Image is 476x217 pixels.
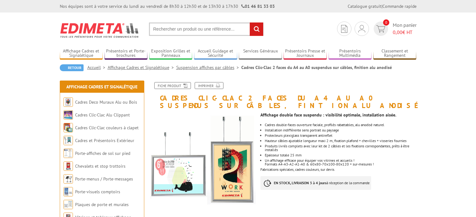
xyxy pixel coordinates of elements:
[260,109,421,196] div: Fabrications spéciales, cadres couleurs, sur devis.
[195,82,223,89] a: Imprimer
[329,48,372,59] a: Présentoirs Multimédia
[250,22,263,36] input: rechercher
[64,123,73,132] img: Cadres Clic-Clac couleurs à clapet
[149,22,264,36] input: Rechercher un produit ou une référence...
[260,176,371,190] p: à réception de la commande
[241,64,392,71] li: Cadres Clic-Clac 2 faces du A4 au A0 suspendus sur câbles, finition alu anodisé
[75,176,133,182] a: Porte-menus / Porte-messages
[64,187,73,196] img: Porte-visuels comptoirs
[87,65,108,70] a: Accueil
[64,110,73,120] img: Cadres Clic-Clac Alu Clippant
[393,22,417,36] span: Mon panier
[194,48,237,59] a: Accueil Guidage et Sécurité
[383,19,389,26] span: 0
[64,136,73,145] img: Cadres et Présentoirs Extérieur
[60,3,275,9] div: Nos équipes sont à votre service du lundi au vendredi de 8h30 à 12h30 et de 13h30 à 17h30
[260,113,416,117] p: Affichage double face suspendu : visibilité optimale, installation aisée.
[75,189,120,195] a: Porte-visuels comptoirs
[64,174,73,184] img: Porte-menus / Porte-messages
[64,200,73,209] img: Plaques de porte et murales
[146,82,421,109] h1: Cadres Clic-Clac 2 faces du A4 au A0 suspendus sur câbles, finition alu anodisé
[265,144,416,152] p: Produits livrés complets avec leur kit de 2 câbles et les fixations correspondantes, prêts à être...
[265,153,416,157] p: Epaisseur totale 25 mm
[373,48,417,59] a: Classement et Rangement
[348,3,417,9] div: |
[376,25,385,32] img: devis rapide
[341,25,347,33] img: devis rapide
[149,48,192,59] a: Exposition Grilles et Panneaux
[105,48,148,59] a: Présentoirs et Porte-brochures
[64,149,73,158] img: Porte-affiches de sol sur pied
[348,3,381,9] a: Catalogue gratuit
[60,48,103,59] a: Affichage Cadres et Signalétique
[265,123,416,127] li: Cadres double-faces ouverture faciale, profilés rabattables, alu anodisé naturel
[265,159,416,166] p: Un affichage efficace pour équiper vos vitrines et accueils ! Formats A4-A3-A2-A1-A0 & 60x80-70x1...
[284,48,327,59] a: Présentoirs Presse et Journaux
[241,3,275,9] strong: 01 46 81 33 03
[64,161,73,171] img: Chevalets et stop trottoirs
[75,163,125,169] a: Chevalets et stop trottoirs
[358,25,365,32] img: devis rapide
[372,22,417,36] a: devis rapide 0 Mon panier 0,00€ HT
[75,202,129,207] a: Plaques de porte et murales
[108,65,176,70] a: Affichage Cadres et Signalétique
[265,128,416,132] li: Installation indifférente sens portrait ou paysage
[75,99,137,105] a: Cadres Deco Muraux Alu ou Bois
[239,48,282,59] a: Services Généraux
[154,82,191,89] a: Fiche produit
[382,3,417,9] a: Commande rapide
[75,125,139,131] a: Cadres Clic-Clac couleurs à clapet
[274,180,326,185] strong: EN STOCK, LIVRAISON 3 à 4 jours
[176,65,241,70] a: Suspension affiches par câbles
[75,150,130,156] a: Porte-affiches de sol sur pied
[75,138,134,143] a: Cadres et Présentoirs Extérieur
[60,19,140,42] img: Edimeta
[265,139,416,143] p: Hauteur câbles ajustable longueur maxi 2 m, fixation plafond + chevilles + visseries fournies
[64,97,73,107] img: Cadres Deco Muraux Alu ou Bois
[66,84,137,90] a: Affichage Cadres et Signalétique
[60,64,84,71] a: Retour
[393,29,402,35] span: 0,00
[75,112,130,118] a: Cadres Clic-Clac Alu Clippant
[265,134,416,137] li: Protecteurs plexiglass transparent antireflet
[393,29,417,36] span: € HT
